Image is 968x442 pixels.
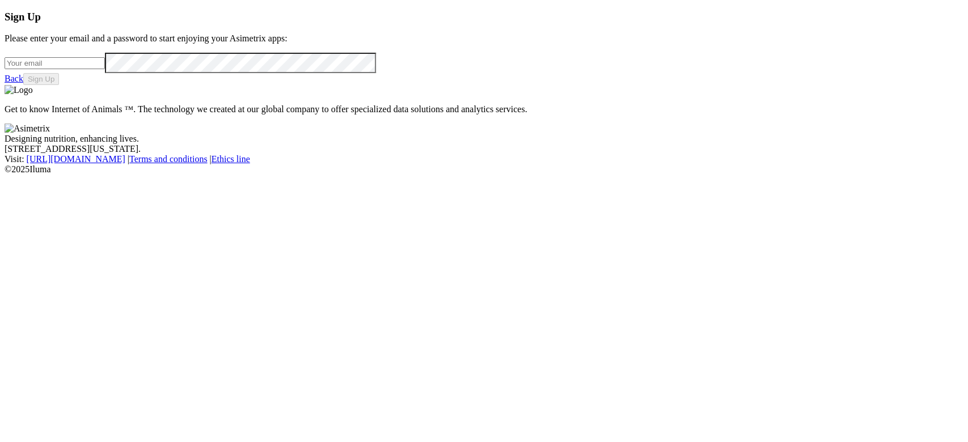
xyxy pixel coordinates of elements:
[23,73,59,85] button: Sign Up
[5,33,963,44] p: Please enter your email and a password to start enjoying your Asimetrix apps:
[5,144,963,154] div: [STREET_ADDRESS][US_STATE].
[5,85,33,95] img: Logo
[5,74,23,83] a: Back
[5,134,963,144] div: Designing nutrition, enhancing lives.
[5,164,963,175] div: © 2025 Iluma
[5,124,50,134] img: Asimetrix
[5,104,963,114] p: Get to know Internet of Animals ™. The technology we created at our global company to offer speci...
[5,11,963,23] h3: Sign Up
[212,154,250,164] a: Ethics line
[129,154,208,164] a: Terms and conditions
[27,154,125,164] a: [URL][DOMAIN_NAME]
[5,57,105,69] input: Your email
[5,154,963,164] div: Visit : | |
